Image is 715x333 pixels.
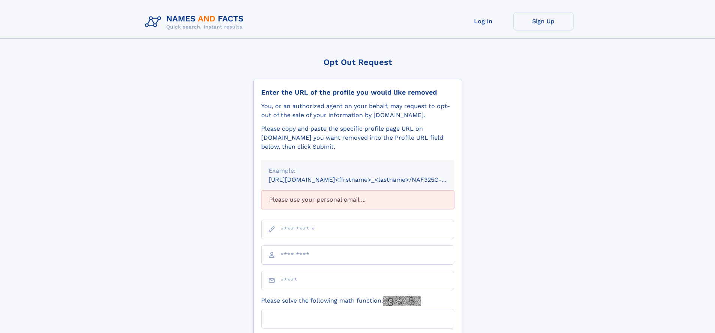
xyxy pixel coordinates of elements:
div: Opt Out Request [253,57,462,67]
div: Please copy and paste the specific profile page URL on [DOMAIN_NAME] you want removed into the Pr... [261,124,454,151]
div: Please use your personal email ... [261,190,454,209]
a: Sign Up [513,12,574,30]
div: You, or an authorized agent on your behalf, may request to opt-out of the sale of your informatio... [261,102,454,120]
label: Please solve the following math function: [261,296,421,306]
div: Enter the URL of the profile you would like removed [261,88,454,96]
a: Log In [453,12,513,30]
img: Logo Names and Facts [142,12,250,32]
small: [URL][DOMAIN_NAME]<firstname>_<lastname>/NAF325G-xxxxxxxx [269,176,468,183]
div: Example: [269,166,447,175]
